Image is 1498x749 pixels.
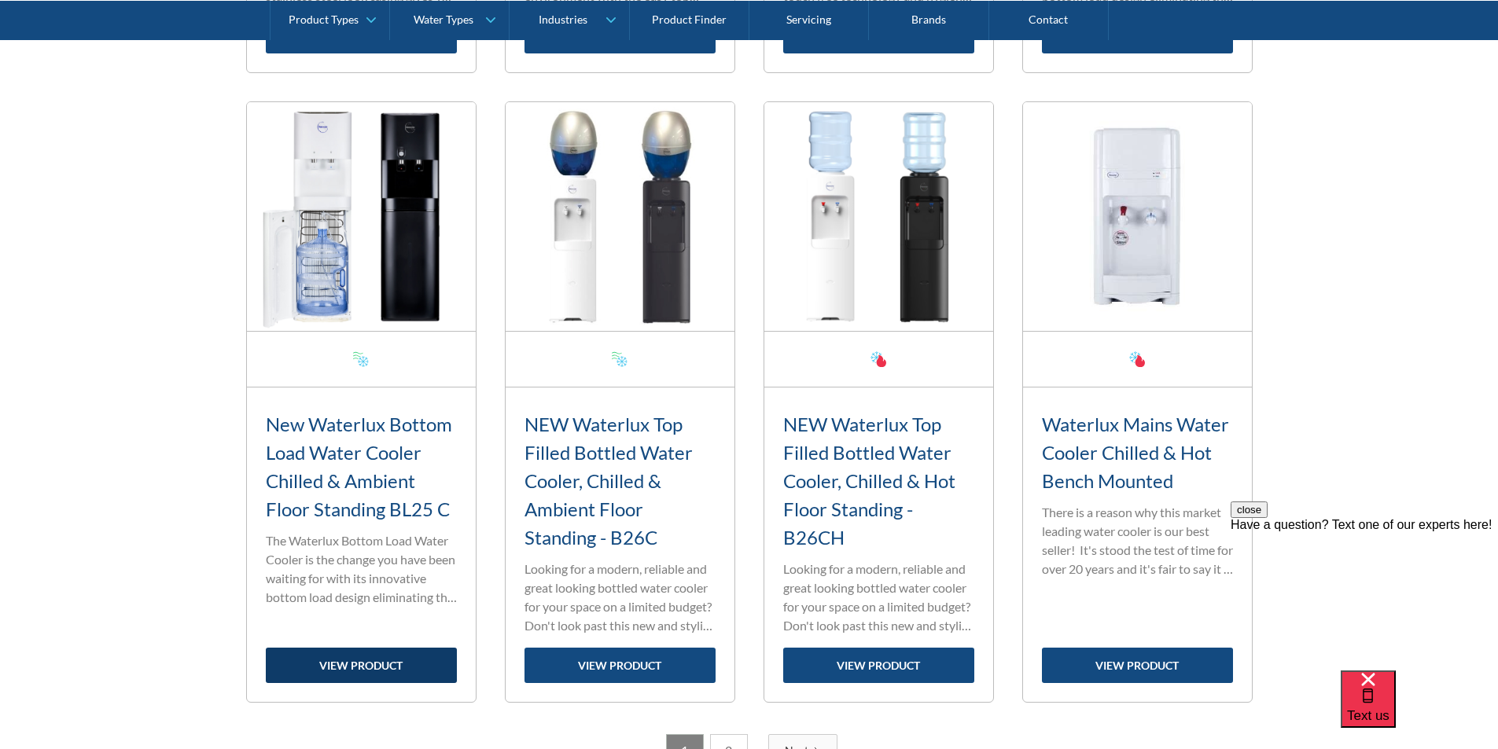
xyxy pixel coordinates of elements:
img: NEW Waterlux Top Filled Bottled Water Cooler, Chilled & Hot Floor Standing - B26CH [764,102,993,331]
iframe: podium webchat widget bubble [1341,670,1498,749]
a: view product [1042,648,1233,683]
a: view product [783,648,974,683]
p: Looking for a modern, reliable and great looking bottled water cooler for your space on a limited... [783,560,974,635]
iframe: podium webchat widget prompt [1231,501,1498,690]
div: Product Types [289,13,359,26]
div: Industries [539,13,587,26]
h3: NEW Waterlux Top Filled Bottled Water Cooler, Chilled & Ambient Floor Standing - B26C [524,410,716,552]
p: The Waterlux Bottom Load Water Cooler is the change you have been waiting for with its innovative... [266,531,457,607]
div: Water Types [414,13,473,26]
img: Waterlux Mains Water Cooler Chilled & Hot Bench Mounted [1023,102,1252,331]
p: Looking for a modern, reliable and great looking bottled water cooler for your space on a limited... [524,560,716,635]
a: view product [524,648,716,683]
img: NEW Waterlux Top Filled Bottled Water Cooler, Chilled & Ambient Floor Standing - B26C [506,102,734,331]
h3: NEW Waterlux Top Filled Bottled Water Cooler, Chilled & Hot Floor Standing - B26CH [783,410,974,552]
h3: New Waterlux Bottom Load Water Cooler Chilled & Ambient Floor Standing BL25 C [266,410,457,523]
a: view product [266,648,457,683]
h3: Waterlux Mains Water Cooler Chilled & Hot Bench Mounted [1042,410,1233,495]
p: There is a reason why this market leading water cooler is our best seller! It's stood the test of... [1042,503,1233,578]
img: New Waterlux Bottom Load Water Cooler Chilled & Ambient Floor Standing BL25 C [247,102,476,331]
